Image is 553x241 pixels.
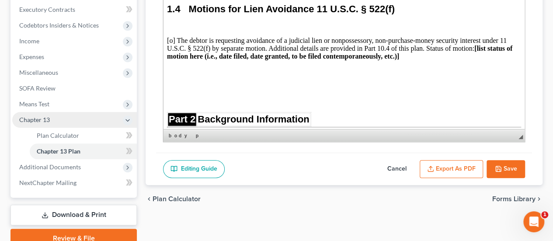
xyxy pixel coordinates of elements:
span: NextChapter Mailing [19,179,77,186]
span: Forms Library [492,196,536,203]
span: Plan Calculator [37,132,79,139]
span: Codebtors Insiders & Notices [19,21,99,29]
span: Executory Contracts [19,6,75,13]
a: NextChapter Mailing [12,175,137,191]
span: Income [19,37,39,45]
a: Plan Calculator [30,128,137,143]
button: Cancel [378,160,416,178]
span: Means Test [19,100,49,108]
span: Chapter 13 Plan [37,147,80,155]
span: 1 [541,211,548,218]
i: chevron_left [146,196,153,203]
button: chevron_left Plan Calculator [146,196,201,203]
a: Download & Print [10,205,137,225]
span: Chapter 13 [19,116,50,123]
button: Save [487,160,525,178]
iframe: Intercom live chat [523,211,544,232]
a: Executory Contracts [12,2,137,17]
a: body element [167,131,193,140]
span: Additional Documents [19,163,81,171]
i: chevron_right [536,196,543,203]
span: Plan Calculator [153,196,201,203]
a: Chapter 13 Plan [30,143,137,159]
a: SOFA Review [12,80,137,96]
span: Miscellaneous [19,69,58,76]
a: p element [194,131,202,140]
button: Export as PDF [420,160,483,178]
span: Resize [518,135,523,139]
span: SOFA Review [19,84,56,92]
a: Editing Guide [163,160,225,178]
span: Expenses [19,53,44,60]
button: Forms Library chevron_right [492,196,543,203]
